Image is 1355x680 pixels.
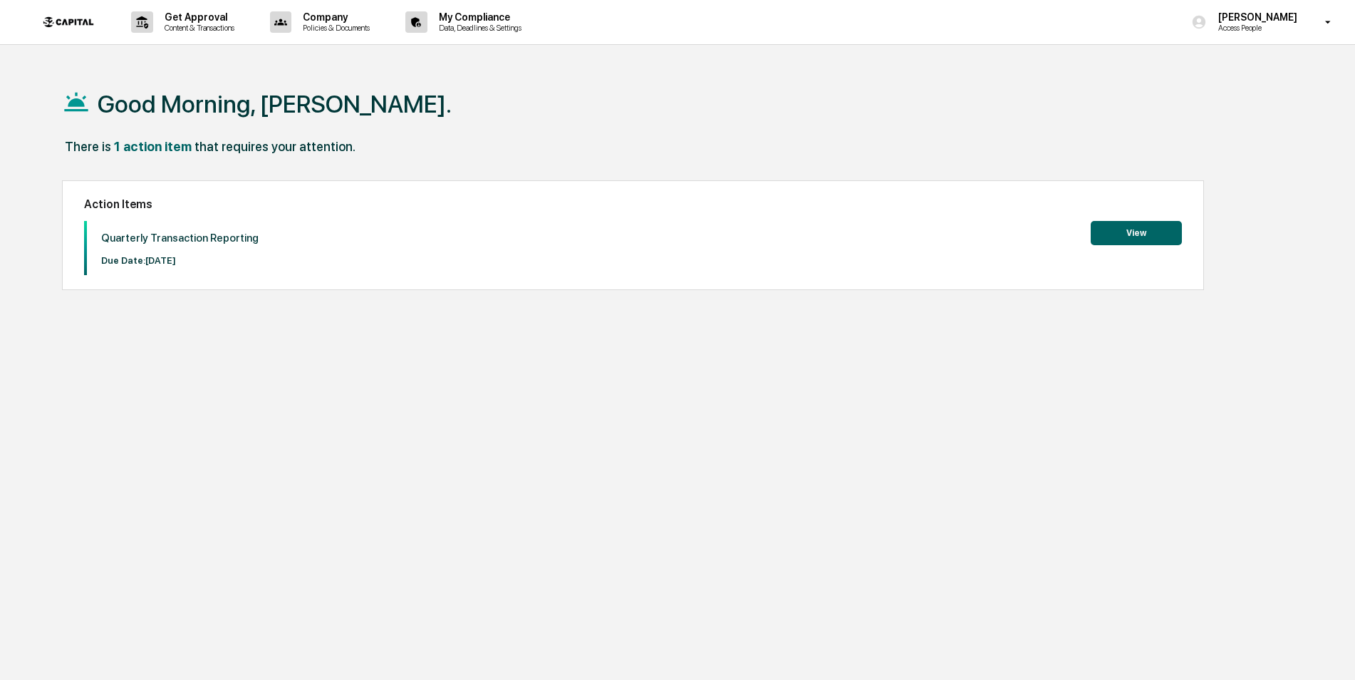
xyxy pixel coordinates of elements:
p: Company [291,11,377,23]
div: 1 action item [114,139,192,154]
p: Get Approval [153,11,242,23]
button: View [1091,221,1182,245]
p: Due Date: [DATE] [101,255,259,266]
div: There is [65,139,111,154]
p: Policies & Documents [291,23,377,33]
div: that requires your attention. [194,139,355,154]
p: Data, Deadlines & Settings [427,23,529,33]
img: logo [34,8,103,37]
h1: Good Morning, [PERSON_NAME]. [98,90,452,118]
p: Content & Transactions [153,23,242,33]
a: View [1091,225,1182,239]
p: My Compliance [427,11,529,23]
h2: Action Items [84,197,1182,211]
p: Access People [1207,23,1304,33]
p: Quarterly Transaction Reporting [101,232,259,244]
p: [PERSON_NAME] [1207,11,1304,23]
